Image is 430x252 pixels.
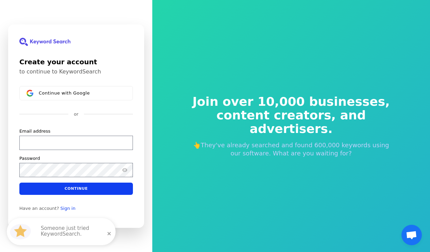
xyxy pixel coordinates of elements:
span: Have an account? [19,205,59,211]
a: Sign in [61,205,75,211]
p: 👆They've already searched and found 600,000 keywords using our software. What are you waiting for? [188,141,395,157]
button: Sign in with GoogleContinue with Google [19,86,133,100]
label: Password [19,155,40,161]
span: Continue with Google [39,90,90,96]
p: to continue to KeywordSearch [19,68,133,75]
img: HubSpot [8,219,33,244]
span: content creators, and advertisers. [188,108,395,136]
a: Open chat [401,225,422,245]
label: Email address [19,128,50,134]
p: Someone just tried KeywordSearch. [41,225,109,238]
button: Show password [121,166,129,174]
h1: Create your account [19,57,133,67]
img: KeywordSearch [19,38,70,46]
span: Join over 10,000 businesses, [188,95,395,108]
button: Continue [19,182,133,195]
img: Sign in with Google [27,90,33,97]
p: or [74,111,78,117]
